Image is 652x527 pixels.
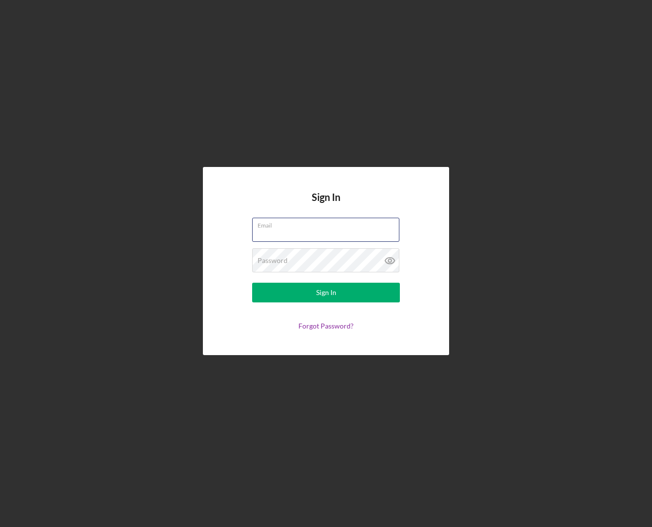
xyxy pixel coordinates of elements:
a: Forgot Password? [298,322,354,330]
label: Password [258,257,288,264]
div: Sign In [316,283,336,302]
h4: Sign In [312,192,340,218]
button: Sign In [252,283,400,302]
label: Email [258,218,399,229]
